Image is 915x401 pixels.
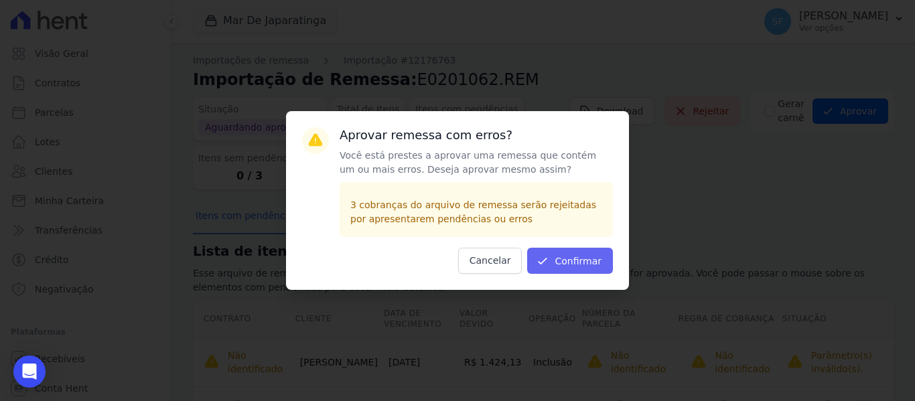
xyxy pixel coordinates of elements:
[350,198,602,226] p: 3 cobranças do arquivo de remessa serão rejeitadas por apresentarem pendências ou erros
[340,149,613,177] p: Você está prestes a aprovar uma remessa que contém um ou mais erros. Deseja aprovar mesmo assim?
[458,248,522,274] button: Cancelar
[527,248,613,274] button: Confirmar
[13,355,46,388] div: Open Intercom Messenger
[340,127,613,143] h3: Aprovar remessa com erros?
